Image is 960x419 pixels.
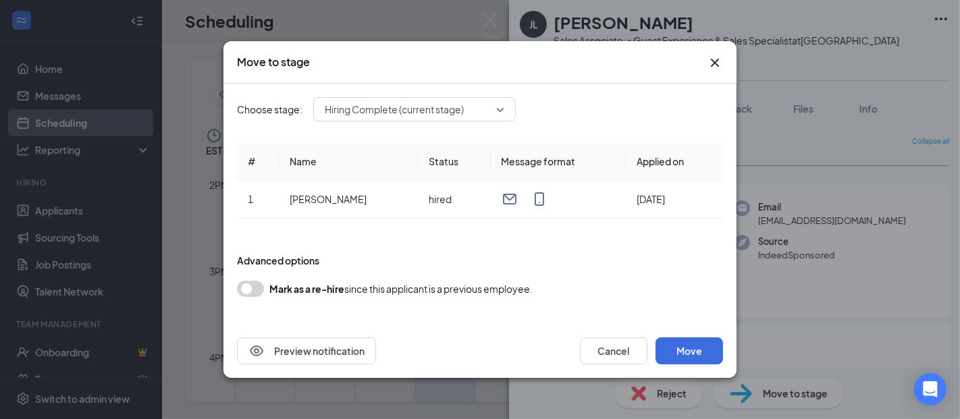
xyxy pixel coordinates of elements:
[248,343,265,359] svg: Eye
[237,55,310,69] h3: Move to stage
[269,283,344,295] b: Mark as a re-hire
[502,191,518,207] svg: Email
[531,191,548,207] svg: MobileSms
[626,143,723,180] th: Applied on
[237,337,376,364] button: EyePreview notification
[656,337,723,364] button: Move
[491,143,626,180] th: Message format
[279,180,418,219] td: [PERSON_NAME]
[707,55,723,71] svg: Cross
[279,143,418,180] th: Name
[269,281,533,297] div: since this applicant is a previous employee.
[626,180,723,219] td: [DATE]
[237,102,302,117] span: Choose stage:
[418,143,490,180] th: Status
[325,99,464,119] span: Hiring Complete (current stage)
[707,55,723,71] button: Close
[418,180,490,219] td: hired
[248,193,253,205] span: 1
[237,143,279,180] th: #
[914,373,946,406] div: Open Intercom Messenger
[580,337,647,364] button: Cancel
[237,254,723,267] div: Advanced options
